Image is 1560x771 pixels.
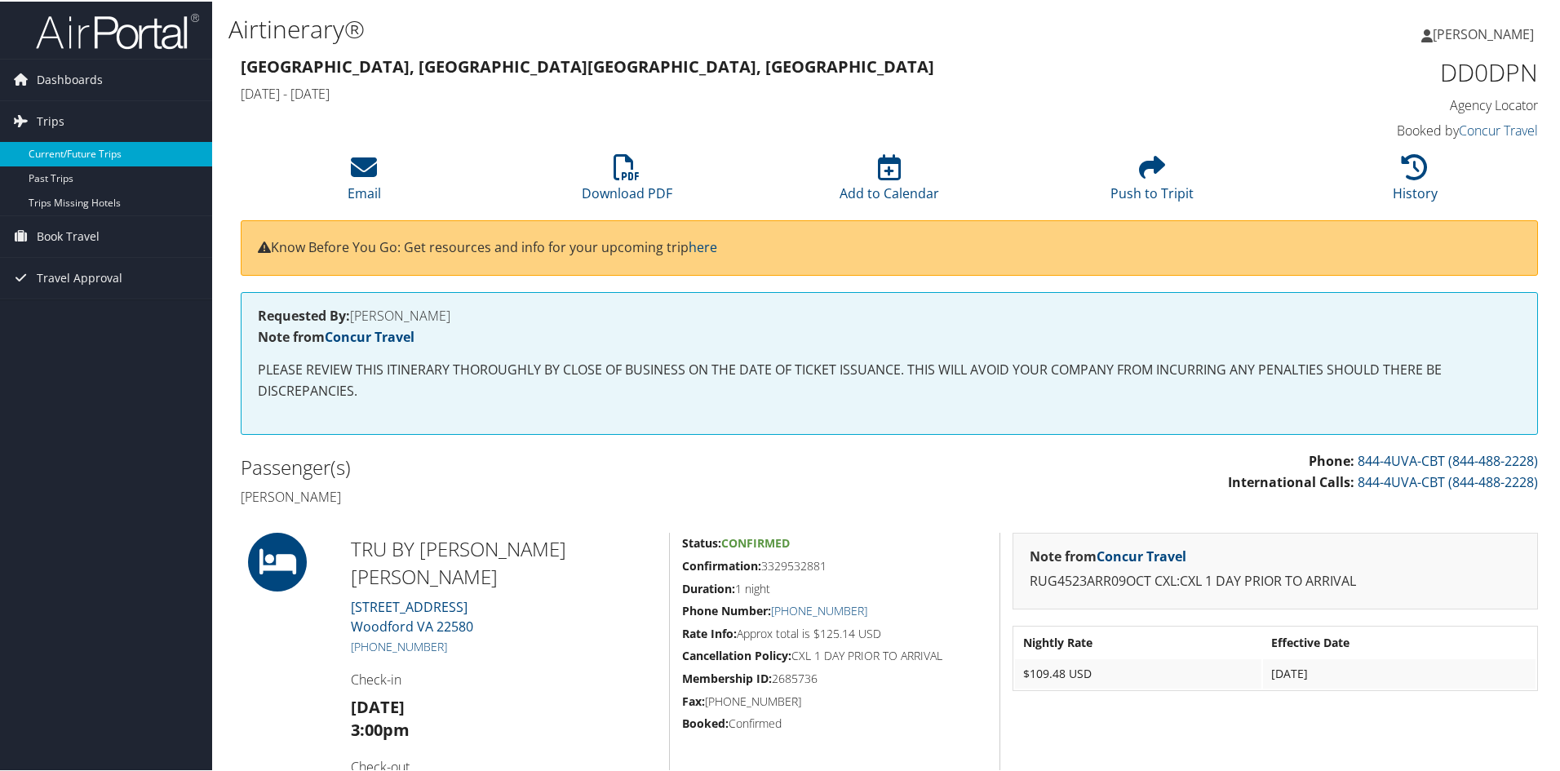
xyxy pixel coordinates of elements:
strong: Phone Number: [682,601,771,617]
strong: Note from [258,326,414,344]
strong: [DATE] [351,694,405,716]
strong: [GEOGRAPHIC_DATA], [GEOGRAPHIC_DATA] [GEOGRAPHIC_DATA], [GEOGRAPHIC_DATA] [241,54,934,76]
a: Concur Travel [1459,120,1538,138]
img: airportal-logo.png [36,11,199,49]
a: Concur Travel [325,326,414,344]
h4: [DATE] - [DATE] [241,83,1208,101]
a: 844-4UVA-CBT (844-488-2228) [1358,472,1538,490]
h5: Approx total is $125.14 USD [682,624,987,640]
h1: DD0DPN [1232,54,1538,88]
strong: Phone: [1309,450,1354,468]
h5: 3329532881 [682,556,987,573]
strong: International Calls: [1228,472,1354,490]
strong: 3:00pm [351,717,410,739]
strong: Booked: [682,714,729,729]
a: History [1393,162,1438,201]
a: Push to Tripit [1110,162,1194,201]
h5: 2685736 [682,669,987,685]
a: Add to Calendar [840,162,939,201]
h4: Agency Locator [1232,95,1538,113]
span: Trips [37,100,64,140]
a: here [689,237,717,255]
h5: CXL 1 DAY PRIOR TO ARRIVAL [682,646,987,662]
span: Travel Approval [37,256,122,297]
strong: Duration: [682,579,735,595]
h4: [PERSON_NAME] [241,486,877,504]
a: Concur Travel [1097,546,1186,564]
h1: Airtinerary® [228,11,1110,45]
span: Book Travel [37,215,100,255]
a: [STREET_ADDRESS]Woodford VA 22580 [351,596,473,634]
h5: [PHONE_NUMBER] [682,692,987,708]
a: Email [348,162,381,201]
strong: Requested By: [258,305,350,323]
a: [PHONE_NUMBER] [771,601,867,617]
p: RUG4523ARR09OCT CXL:CXL 1 DAY PRIOR TO ARRIVAL [1030,569,1521,591]
strong: Note from [1030,546,1186,564]
strong: Membership ID: [682,669,772,685]
strong: Confirmation: [682,556,761,572]
th: Nightly Rate [1015,627,1261,656]
strong: Cancellation Policy: [682,646,791,662]
th: Effective Date [1263,627,1536,656]
a: [PERSON_NAME] [1421,8,1550,57]
h5: 1 night [682,579,987,596]
p: Know Before You Go: Get resources and info for your upcoming trip [258,236,1521,257]
span: Confirmed [721,534,790,549]
h4: Check-in [351,669,657,687]
td: [DATE] [1263,658,1536,687]
h4: Booked by [1232,120,1538,138]
strong: Fax: [682,692,705,707]
span: [PERSON_NAME] [1433,24,1534,42]
p: PLEASE REVIEW THIS ITINERARY THOROUGHLY BY CLOSE OF BUSINESS ON THE DATE OF TICKET ISSUANCE. THIS... [258,358,1521,400]
h4: [PERSON_NAME] [258,308,1521,321]
td: $109.48 USD [1015,658,1261,687]
a: Download PDF [582,162,672,201]
strong: Status: [682,534,721,549]
a: [PHONE_NUMBER] [351,637,447,653]
h2: TRU BY [PERSON_NAME] [PERSON_NAME] [351,534,657,588]
a: 844-4UVA-CBT (844-488-2228) [1358,450,1538,468]
strong: Rate Info: [682,624,737,640]
h5: Confirmed [682,714,987,730]
h2: Passenger(s) [241,452,877,480]
span: Dashboards [37,58,103,99]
